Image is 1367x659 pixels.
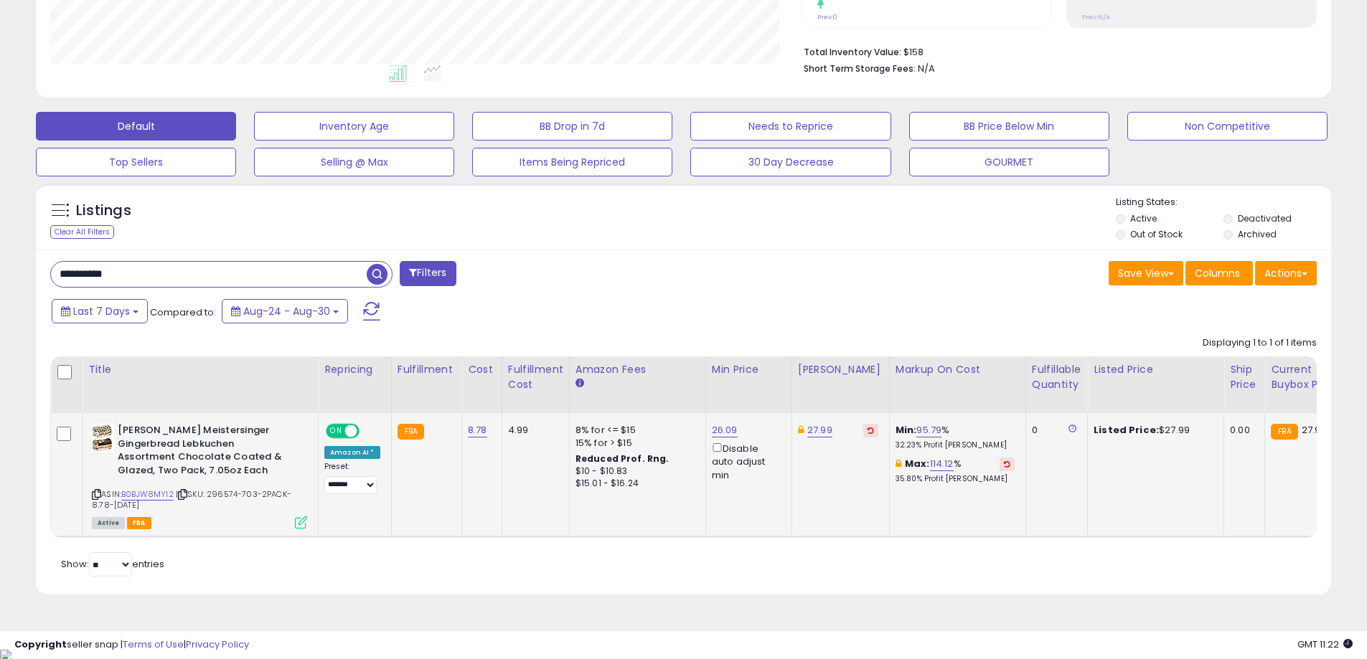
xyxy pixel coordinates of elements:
[92,424,307,527] div: ASIN:
[1302,423,1327,437] span: 27.99
[400,261,456,286] button: Filters
[1238,212,1292,224] label: Deactivated
[508,362,563,392] div: Fulfillment Cost
[576,424,695,437] div: 8% for <= $15
[1094,424,1213,437] div: $27.99
[1185,261,1253,285] button: Columns
[127,517,151,529] span: FBA
[576,377,584,390] small: Amazon Fees.
[1203,336,1317,350] div: Displaying 1 to 1 of 1 items
[1195,266,1240,280] span: Columns
[576,478,695,490] div: $15.01 - $16.24
[61,557,164,571] span: Show: entries
[468,423,487,437] a: 8.78
[324,462,380,494] div: Preset:
[92,517,125,529] span: All listings currently available for purchase on Amazon
[576,452,670,465] b: Reduced Prof. Rng.
[896,362,1020,377] div: Markup on Cost
[909,148,1109,176] button: GOURMET
[88,362,312,377] div: Title
[896,423,917,437] b: Min:
[508,424,558,437] div: 4.99
[690,112,891,141] button: Needs to Reprice
[243,304,330,318] span: Aug-24 - Aug-30
[472,148,672,176] button: Items Being Repriced
[398,362,456,377] div: Fulfillment
[896,474,1015,484] p: 35.80% Profit [PERSON_NAME]
[50,225,114,239] div: Clear All Filters
[804,62,916,75] b: Short Term Storage Fees:
[1238,228,1277,240] label: Archived
[1032,424,1076,437] div: 0
[576,437,695,450] div: 15% for > $15
[916,423,941,437] a: 95.79
[690,148,891,176] button: 30 Day Decrease
[121,488,174,501] a: B0BJW8MY12
[14,638,249,652] div: seller snap | |
[712,440,781,482] div: Disable auto adjust min
[1032,362,1081,392] div: Fulfillable Quantity
[1230,424,1254,437] div: 0.00
[712,423,738,437] a: 26.09
[1130,212,1157,224] label: Active
[905,457,930,470] b: Max:
[807,423,832,437] a: 27.99
[222,299,348,323] button: Aug-24 - Aug-30
[254,148,454,176] button: Selling @ Max
[909,112,1109,141] button: BB Price Below Min
[889,356,1025,413] th: The percentage added to the cost of goods (COGS) that forms the calculator for Min & Max prices.
[324,446,380,459] div: Amazon AI *
[896,424,1015,450] div: %
[254,112,454,141] button: Inventory Age
[36,148,236,176] button: Top Sellers
[150,305,216,319] span: Compared to:
[92,424,114,452] img: 51E6xUoNCZL._SL40_.jpg
[576,362,700,377] div: Amazon Fees
[1094,362,1218,377] div: Listed Price
[118,424,292,480] b: [PERSON_NAME] Meistersinger Gingerbread Lebkuchen Assortment Chocolate Coated & Glazed, Two Pack,...
[92,488,291,510] span: | SKU: 296574-703-2PACK-8.78-[DATE]
[712,362,786,377] div: Min Price
[804,42,1306,60] li: $158
[1116,196,1331,209] p: Listing States:
[918,62,935,75] span: N/A
[896,440,1015,450] p: 32.23% Profit [PERSON_NAME]
[1271,362,1345,392] div: Current Buybox Price
[1082,13,1110,22] small: Prev: N/A
[52,299,148,323] button: Last 7 Days
[896,457,1015,484] div: %
[1255,261,1317,285] button: Actions
[14,637,67,651] strong: Copyright
[123,637,184,651] a: Terms of Use
[1130,228,1183,240] label: Out of Stock
[398,424,424,440] small: FBA
[1230,362,1259,392] div: Ship Price
[1271,424,1297,440] small: FBA
[798,362,883,377] div: [PERSON_NAME]
[1127,112,1328,141] button: Non Competitive
[468,362,496,377] div: Cost
[327,425,345,437] span: ON
[36,112,236,141] button: Default
[1109,261,1183,285] button: Save View
[324,362,385,377] div: Repricing
[1297,637,1353,651] span: 2025-09-7 11:22 GMT
[817,13,837,22] small: Prev: 0
[357,425,380,437] span: OFF
[930,457,954,471] a: 114.12
[186,637,249,651] a: Privacy Policy
[472,112,672,141] button: BB Drop in 7d
[576,465,695,478] div: $10 - $10.83
[76,201,131,221] h5: Listings
[73,304,130,318] span: Last 7 Days
[1094,423,1159,437] b: Listed Price:
[804,46,901,58] b: Total Inventory Value:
